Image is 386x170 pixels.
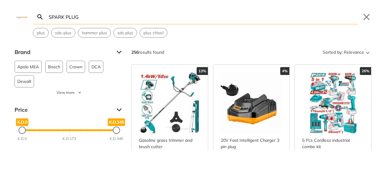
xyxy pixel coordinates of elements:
[36,13,44,21] svg: Search
[51,28,75,37] button: Select suggestion: sds-plus
[114,28,137,37] button: Select suggestion: sds plus
[91,61,101,73] span: DCA
[117,30,133,36] span: sds plus
[113,127,120,134] div: Maximum Price
[143,30,164,36] span: plus chisel
[15,75,34,87] button: Dewalt
[57,90,75,95] span: View more
[197,67,208,75] div: 13%
[47,10,358,24] input: Search…
[67,61,85,73] button: Crown
[15,105,112,115] span: Price
[78,28,111,37] button: Select suggestion: hammer plus
[280,67,289,75] div: 4%
[19,127,26,134] div: Minimum Price
[37,30,45,36] span: plus
[15,90,124,95] button: View more
[82,30,107,36] span: hammer plus
[78,28,111,38] div: Suggestion: hammer plus
[18,136,27,142] div: K.D.0
[362,12,371,22] button: Close
[113,28,137,38] div: Suggestion: sds plus
[131,49,139,55] strong: 256
[15,61,42,73] button: Apolo MEA
[140,28,167,38] div: Suggestion: plus chisel
[69,61,82,73] span: Crown
[364,49,371,56] svg: Sort
[33,28,49,38] div: Suggestion: plus
[140,28,167,37] button: Select suggestion: plus chisel
[15,15,29,18] img: Close
[17,76,31,87] span: Dewalt
[131,47,164,57] div: results found
[63,136,76,142] div: K.D.173
[55,30,71,36] span: sds-plus
[17,61,39,73] span: Apolo MEA
[45,61,63,73] button: Bosch
[344,47,364,57] span: Relevance
[48,61,60,73] span: Bosch
[322,47,371,57] button: Sorted by:Relevance Sort
[33,28,48,37] button: Select suggestion: plus
[110,136,123,142] div: K.D.345
[360,67,371,75] div: 26%
[15,47,112,57] span: Brand
[89,61,103,73] button: DCA
[51,28,75,38] div: Suggestion: sds-plus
